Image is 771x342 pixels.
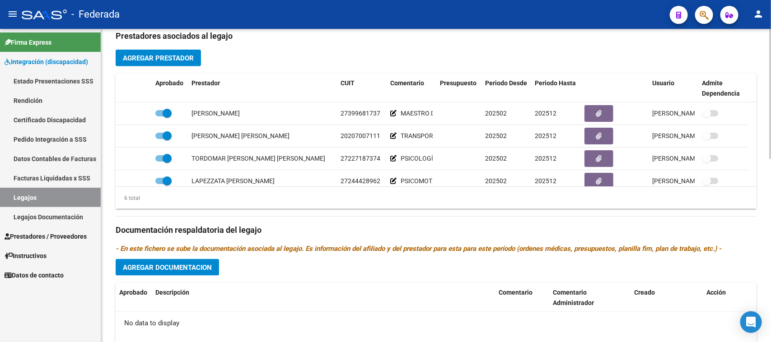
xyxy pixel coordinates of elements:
span: Aprobado [155,79,183,87]
datatable-header-cell: Periodo Hasta [531,74,581,103]
datatable-header-cell: Comentario [495,283,549,313]
datatable-header-cell: Presupuesto [436,74,481,103]
div: LAPEZZATA [PERSON_NAME] [192,176,275,186]
span: [PERSON_NAME] [DATE] [652,177,723,185]
span: Periodo Desde [485,79,527,87]
datatable-header-cell: Comentario [387,74,436,103]
span: 202502 [485,177,507,185]
datatable-header-cell: Periodo Desde [481,74,531,103]
span: Comentario [499,289,533,296]
span: 202512 [535,132,556,139]
datatable-header-cell: Usuario [649,74,698,103]
div: No data to display [116,312,757,334]
span: Integración (discapacidad) [5,57,88,67]
span: Aprobado [119,289,147,296]
span: Admite Dependencia [702,79,740,97]
span: Presupuesto [440,79,477,87]
span: Periodo Hasta [535,79,576,87]
datatable-header-cell: Prestador [188,74,337,103]
span: 202512 [535,155,556,162]
span: Instructivos [5,251,47,261]
div: TORDOMAR [PERSON_NAME] [PERSON_NAME] [192,153,325,164]
h3: Prestadores asociados al legajo [116,30,757,42]
span: Agregar Documentacion [123,263,212,272]
mat-icon: person [753,9,764,19]
datatable-header-cell: Admite Dependencia [698,74,748,103]
span: 202512 [535,110,556,117]
span: Datos de contacto [5,270,64,280]
span: 202512 [535,177,556,185]
span: 27227187374 [341,155,380,162]
span: Comentario [390,79,424,87]
div: [PERSON_NAME] [192,108,240,119]
span: 27244428962 [341,177,380,185]
mat-icon: menu [7,9,18,19]
datatable-header-cell: Aprobado [116,283,152,313]
i: - En este fichero se sube la documentación asociada al legajo. Es información del afiliado y del ... [116,245,721,253]
datatable-header-cell: Comentario Administrador [549,283,631,313]
span: MAESTRO DE APOYO [401,110,461,117]
span: Descripción [155,289,189,296]
datatable-header-cell: Aprobado [152,74,188,103]
span: 202502 [485,110,507,117]
button: Agregar Prestador [116,50,201,66]
span: 202502 [485,132,507,139]
span: - Federada [71,5,120,24]
div: [PERSON_NAME] [PERSON_NAME] [192,131,290,141]
span: PSICOLOGÍA [401,155,437,162]
span: CUIT [341,79,355,87]
span: 202502 [485,155,507,162]
div: 6 total [116,193,140,203]
span: Firma Express [5,37,51,47]
datatable-header-cell: Acción [703,283,748,313]
h3: Documentación respaldatoria del legajo [116,224,757,236]
span: Prestador [192,79,220,87]
span: Agregar Prestador [123,54,194,62]
span: Acción [706,289,726,296]
button: Agregar Documentacion [116,259,219,276]
span: Prestadores / Proveedores [5,231,87,241]
datatable-header-cell: Creado [631,283,703,313]
span: 27399681737 [341,110,380,117]
datatable-header-cell: CUIT [337,74,387,103]
span: TRANSPORTE [401,132,440,139]
span: Creado [634,289,655,296]
span: Comentario Administrador [553,289,594,306]
span: [PERSON_NAME] [DATE] [652,155,723,162]
span: Usuario [652,79,674,87]
datatable-header-cell: Descripción [152,283,495,313]
div: Open Intercom Messenger [740,311,762,333]
span: [PERSON_NAME] [DATE] [652,132,723,139]
span: [PERSON_NAME] [DATE] [652,110,723,117]
span: PSICOMOTRICIDAD [401,177,456,185]
span: 20207007111 [341,132,380,139]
